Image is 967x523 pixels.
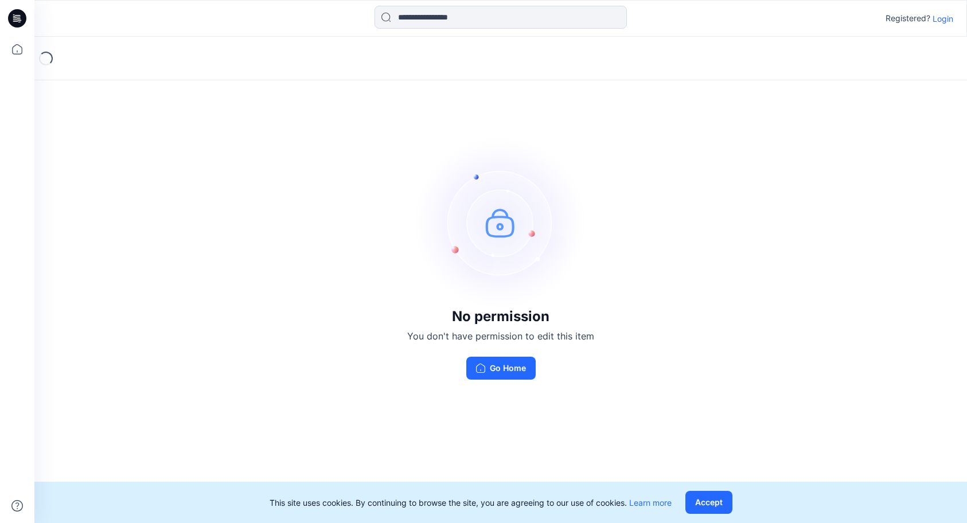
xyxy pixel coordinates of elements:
[415,136,587,309] img: no-perm.svg
[407,309,594,325] h3: No permission
[270,497,672,509] p: This site uses cookies. By continuing to browse the site, you are agreeing to our use of cookies.
[407,329,594,343] p: You don't have permission to edit this item
[466,357,536,380] button: Go Home
[629,498,672,508] a: Learn more
[933,13,953,25] p: Login
[685,491,732,514] button: Accept
[886,11,930,25] p: Registered?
